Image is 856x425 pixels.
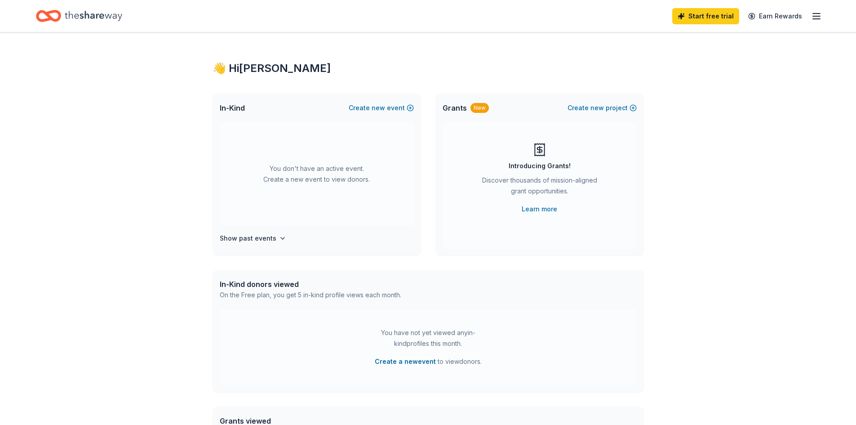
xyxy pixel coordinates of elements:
[568,103,637,113] button: Createnewproject
[479,175,601,200] div: Discover thousands of mission-aligned grant opportunities.
[470,103,489,113] div: New
[372,103,385,113] span: new
[590,103,604,113] span: new
[372,327,484,349] div: You have not yet viewed any in-kind profiles this month.
[213,61,644,76] div: 👋 Hi [PERSON_NAME]
[220,103,245,113] span: In-Kind
[220,290,401,300] div: On the Free plan, you get 5 in-kind profile views each month.
[220,233,286,244] button: Show past events
[36,5,122,27] a: Home
[349,103,414,113] button: Createnewevent
[672,8,739,24] a: Start free trial
[220,233,276,244] h4: Show past events
[509,161,571,171] div: Introducing Grants!
[443,103,467,113] span: Grants
[375,356,436,367] button: Create a newevent
[375,356,482,367] span: to view donors .
[743,8,807,24] a: Earn Rewards
[220,122,414,226] div: You don't have an active event. Create a new event to view donors.
[220,279,401,290] div: In-Kind donors viewed
[522,204,557,215] a: Learn more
